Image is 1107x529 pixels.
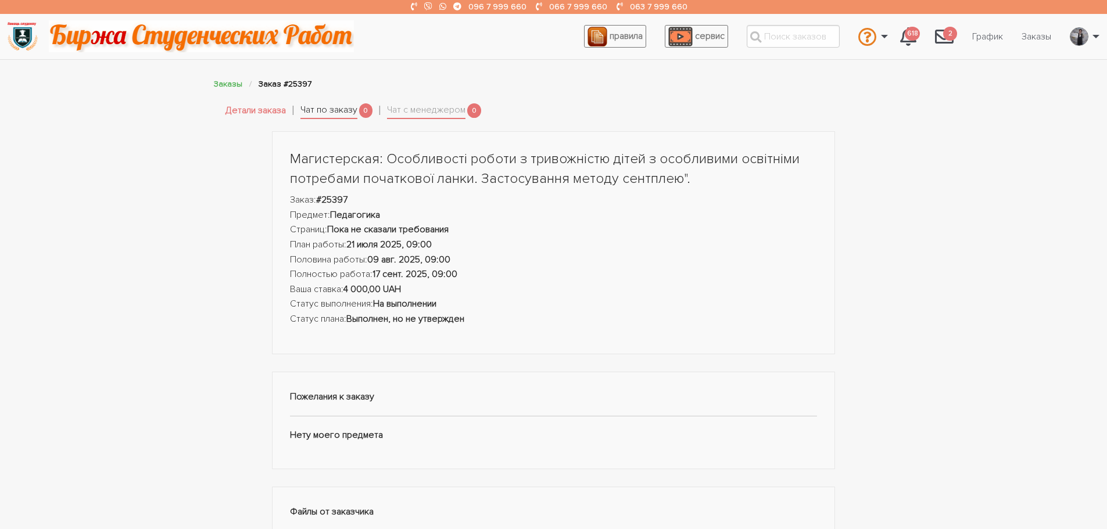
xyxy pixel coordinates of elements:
span: 2 [943,27,957,41]
strong: #25397 [316,194,347,206]
a: сервис [665,25,728,48]
strong: Пока не сказали требования [327,224,449,235]
a: Детали заказа [225,103,286,118]
strong: 21 июля 2025, 09:00 [346,239,432,250]
a: Заказы [214,79,242,89]
strong: Выполнен, но не утвержден [346,313,464,325]
li: План работы: [290,237,818,253]
span: правила [610,30,643,42]
div: Нету моего предмета [272,372,836,470]
strong: 17 сент. 2025, 09:00 [372,268,457,280]
a: 063 7 999 660 [630,2,687,12]
img: logo-135dea9cf721667cc4ddb0c1795e3ba8b7f362e3d0c04e2cc90b931989920324.png [6,20,38,52]
strong: 09 авг. 2025, 09:00 [367,254,450,265]
li: Предмет: [290,208,818,223]
h1: Магистерская: Особливості роботи з тривожністю дітей з особливими освітніми потребами початкової ... [290,149,818,188]
span: сервис [695,30,725,42]
strong: На выполнении [373,298,436,310]
li: Статус выполнения: [290,297,818,312]
a: 066 7 999 660 [549,2,607,12]
a: График [963,26,1012,48]
li: Статус плана: [290,312,818,327]
strong: Педагогика [330,209,380,221]
img: agreement_icon-feca34a61ba7f3d1581b08bc946b2ec1ccb426f67415f344566775c155b7f62c.png [587,27,607,46]
a: 096 7 999 660 [468,2,526,12]
input: Поиск заказов [747,25,840,48]
strong: Файлы от заказчика [290,506,374,517]
li: Заказ #25397 [259,77,311,91]
li: Ваша ставка: [290,282,818,297]
span: 0 [467,103,481,118]
a: 2 [926,21,963,52]
li: Страниц: [290,222,818,237]
a: 618 [891,21,926,52]
img: motto-2ce64da2796df845c65ce8f9480b9c9d679903764b3ca6da4b6de107518df0fe.gif [49,20,354,52]
img: 20171208_160937.jpg [1070,27,1088,46]
strong: Пожелания к заказу [290,391,374,402]
a: Чат по заказу [300,103,357,119]
li: Половина работы: [290,253,818,268]
a: Чат с менеджером [387,103,465,119]
a: Заказы [1012,26,1061,48]
a: правила [584,25,646,48]
li: Полностью работа: [290,267,818,282]
span: 0 [359,103,373,118]
img: play_icon-49f7f135c9dc9a03216cfdbccbe1e3994649169d890fb554cedf0eac35a01ba8.png [668,27,693,46]
li: Заказ: [290,193,818,208]
strong: 4 000,00 UAH [343,283,401,295]
span: 618 [905,27,920,41]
